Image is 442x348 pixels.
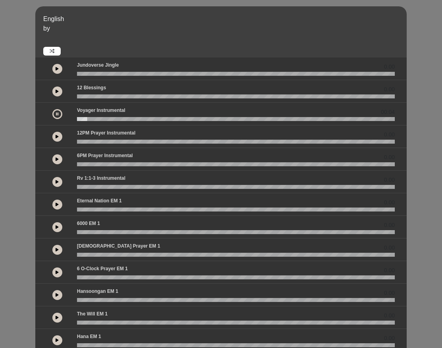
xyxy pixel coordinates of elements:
[77,175,125,182] p: Rv 1:1-3 Instrumental
[384,334,395,342] span: 0.00
[43,25,50,32] span: by
[384,153,395,162] span: 0.00
[384,311,395,320] span: 0.00
[384,176,395,184] span: 0.00
[77,129,135,137] p: 12PM Prayer Instrumental
[77,197,122,204] p: Eternal Nation EM 1
[77,220,100,227] p: 6000 EM 1
[77,265,128,272] p: 6 o-clock prayer EM 1
[384,63,395,71] span: 0.00
[77,84,106,91] p: 12 Blessings
[77,242,160,250] p: [DEMOGRAPHIC_DATA] prayer EM 1
[384,221,395,229] span: 0.00
[77,333,101,340] p: Hana EM 1
[43,14,405,24] p: English
[77,288,118,295] p: Hansoongan EM 1
[384,131,395,139] span: 0.00
[77,107,125,114] p: Voyager Instrumental
[384,266,395,275] span: 0.00
[384,244,395,252] span: 0.00
[384,198,395,207] span: 0.00
[77,152,133,159] p: 6PM Prayer Instrumental
[384,85,395,94] span: 0.00
[381,108,395,116] span: 00:04
[77,62,119,69] p: Jundoverse Jingle
[384,289,395,297] span: 0.00
[77,310,108,317] p: The Will EM 1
